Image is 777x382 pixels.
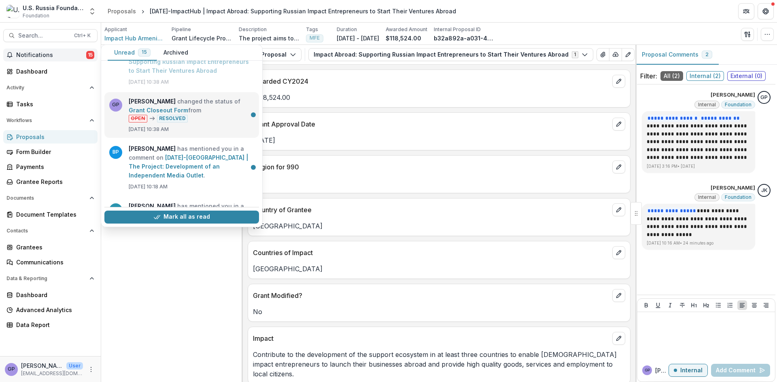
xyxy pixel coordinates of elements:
[711,364,770,377] button: Add Comment
[6,118,86,123] span: Workflows
[253,119,609,129] p: Grant Approval Date
[108,45,157,61] button: Unread
[16,148,91,156] div: Form Builder
[3,303,98,317] a: Advanced Analytics
[16,210,91,219] div: Document Templates
[3,160,98,173] a: Payments
[16,291,91,299] div: Dashboard
[3,81,98,94] button: Open Activity
[725,102,752,108] span: Foundation
[253,307,625,317] p: No
[129,107,188,114] a: Grant Closeout Form
[761,300,771,310] button: Align Right
[3,49,98,61] button: Notifications15
[655,366,669,375] p: [PERSON_NAME] P
[612,289,625,302] button: edit
[386,34,421,42] p: $118,524.00
[129,154,248,179] a: [DATE]-[GEOGRAPHIC_DATA] | The Project: Development of an Independent Media Outlet
[253,350,625,379] p: Contribute to the development of the support ecosystem in at least three countries to enable [DEM...
[641,300,651,310] button: Bold
[16,163,91,171] div: Payments
[16,52,86,59] span: Notifications
[612,160,625,173] button: edit
[253,178,625,188] p: RU
[3,192,98,205] button: Open Documents
[680,367,703,374] p: Internal
[434,34,495,42] p: b32a892a-a031-40d8-9476-3acee038be96
[104,211,259,224] button: Mark all as read
[3,145,98,158] a: Form Builder
[72,31,92,40] div: Ctrl + K
[86,51,94,59] span: 15
[701,300,711,310] button: Heading 2
[612,246,625,259] button: edit
[612,203,625,216] button: edit
[698,102,716,108] span: Internal
[3,65,98,78] a: Dashboard
[761,188,767,193] div: Jemile Kelderman
[337,34,379,42] p: [DATE] - [DATE]
[129,144,254,180] p: has mentioned you in a comment on .
[172,34,232,42] p: Grant Lifecycle Process
[86,365,96,374] button: More
[253,264,625,274] p: [GEOGRAPHIC_DATA]
[6,228,86,234] span: Contacts
[129,97,254,122] p: changed the status of from
[16,321,91,329] div: Data Report
[253,76,609,86] p: Awarded CY2024
[653,300,663,310] button: Underline
[647,163,750,169] p: [DATE] 3:16 PM • [DATE]
[612,118,625,131] button: edit
[308,48,593,61] button: Impact Abroad: Supporting Russian Impact Entrepreneurs to Start Their Ventures Abroad1
[66,362,83,369] p: User
[142,49,147,55] span: 15
[253,162,609,172] p: Region for 990
[3,114,98,127] button: Open Workflows
[3,272,98,285] button: Open Data & Reporting
[157,45,195,61] button: Archived
[21,370,83,377] p: [EMAIL_ADDRESS][DOMAIN_NAME]
[698,194,716,200] span: Internal
[647,240,750,246] p: [DATE] 10:16 AM • 24 minutes ago
[16,177,91,186] div: Grantee Reports
[253,333,609,343] p: Impact
[434,26,481,33] p: Internal Proposal ID
[239,34,299,42] p: The project aims to develop the support ecosystem for [DEMOGRAPHIC_DATA] impact entrepreneurs to ...
[3,97,98,111] a: Tasks
[8,367,15,372] div: Gennady Podolny
[3,288,98,302] a: Dashboard
[737,300,747,310] button: Align Left
[3,29,98,42] button: Search...
[253,221,625,231] p: [GEOGRAPHIC_DATA]
[738,3,754,19] button: Partners
[725,194,752,200] span: Foundation
[713,300,723,310] button: Bullet List
[660,71,683,81] span: All ( 2 )
[129,40,254,75] p: has completed all tasks in
[749,300,759,310] button: Align Center
[3,224,98,237] button: Open Contacts
[645,368,650,372] div: Gennady Podolny
[253,248,609,257] p: Countries of Impact
[104,5,139,17] a: Proposals
[150,7,456,15] div: [DATE]-ImpactHub | Impact Abroad: Supporting Russian Impact Entrepreneurs to Start Their Ventures...
[669,364,708,377] button: Internal
[711,91,755,99] p: [PERSON_NAME]
[16,67,91,76] div: Dashboard
[21,361,63,370] p: [PERSON_NAME]
[87,3,98,19] button: Open entity switcher
[129,49,249,74] a: [DATE]-ImpactHub | Impact Abroad: Supporting Russian Impact Entrepreneurs to Start Their Ventures...
[16,243,91,251] div: Grantees
[622,48,635,61] button: Edit as form
[16,100,91,108] div: Tasks
[337,26,357,33] p: Duration
[16,258,91,266] div: Communications
[597,48,609,61] button: View Attached Files
[612,332,625,345] button: edit
[253,205,609,215] p: Country of Grantee
[3,241,98,254] a: Grantees
[6,85,86,91] span: Activity
[665,300,675,310] button: Italicize
[306,26,318,33] p: Tags
[3,208,98,221] a: Document Templates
